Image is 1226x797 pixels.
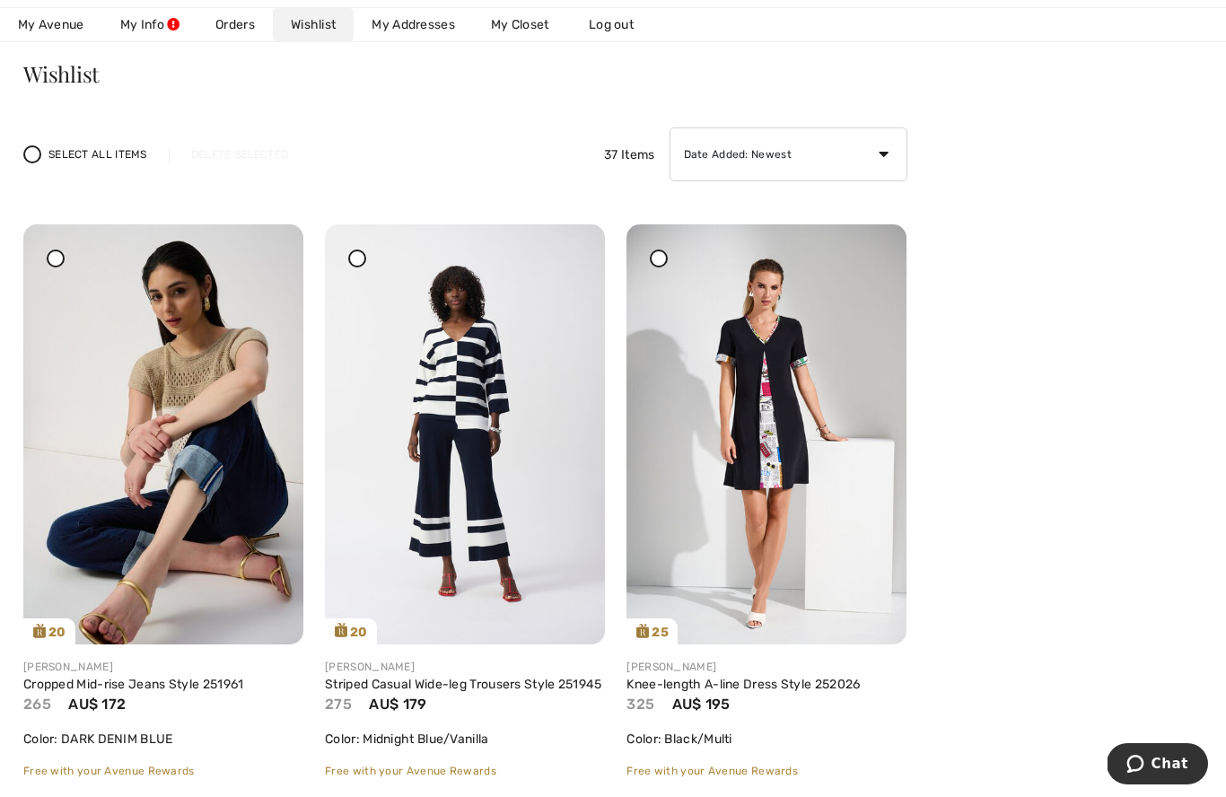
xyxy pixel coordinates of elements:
span: 265 [23,696,51,713]
a: Knee-length A-line Dress Style 252026 [626,677,860,692]
a: Wishlist [273,8,354,41]
a: Cropped Mid-rise Jeans Style 251961 [23,677,244,692]
span: My Avenue [18,15,84,34]
div: Color: Midnight Blue/Vanilla [325,730,605,749]
a: My Info [102,8,197,41]
a: My Closet [473,8,567,41]
a: 25 [626,224,906,644]
span: AU$ 195 [672,696,731,713]
a: Orders [197,8,273,41]
span: AU$ 179 [369,696,426,713]
iframe: Opens a widget where you can chat to one of our agents [1108,743,1208,788]
img: joseph-ribkoff-pants-midnight-blue-vanilla_251945_1_2e61_search.jpg [325,224,605,644]
img: joseph-ribkoff-pants-dark-denim-blue_251961_1_296e_search.jpg [23,224,303,644]
div: [PERSON_NAME] [325,659,605,675]
h3: Wishlist [23,63,907,84]
div: Delete Selected [169,146,311,162]
a: 20 [325,224,605,644]
span: AU$ 172 [68,696,126,713]
div: Free with your Avenue Rewards [626,763,906,779]
div: Free with your Avenue Rewards [23,763,303,779]
a: 20 [23,224,303,644]
span: 37 Items [604,145,654,164]
span: 325 [626,696,654,713]
div: [PERSON_NAME] [626,659,906,675]
div: Color: DARK DENIM BLUE [23,730,303,749]
img: joseph-ribkoff-dresses-jumpsuits-black-multi_252026_1_9b76_search.jpg [626,224,906,644]
a: Log out [571,8,670,41]
div: Free with your Avenue Rewards [325,763,605,779]
div: Color: Black/Multi [626,730,906,749]
div: [PERSON_NAME] [23,659,303,675]
span: 275 [325,696,352,713]
a: Striped Casual Wide-leg Trousers Style 251945 [325,677,602,692]
a: My Addresses [354,8,473,41]
span: Select All Items [48,146,147,162]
